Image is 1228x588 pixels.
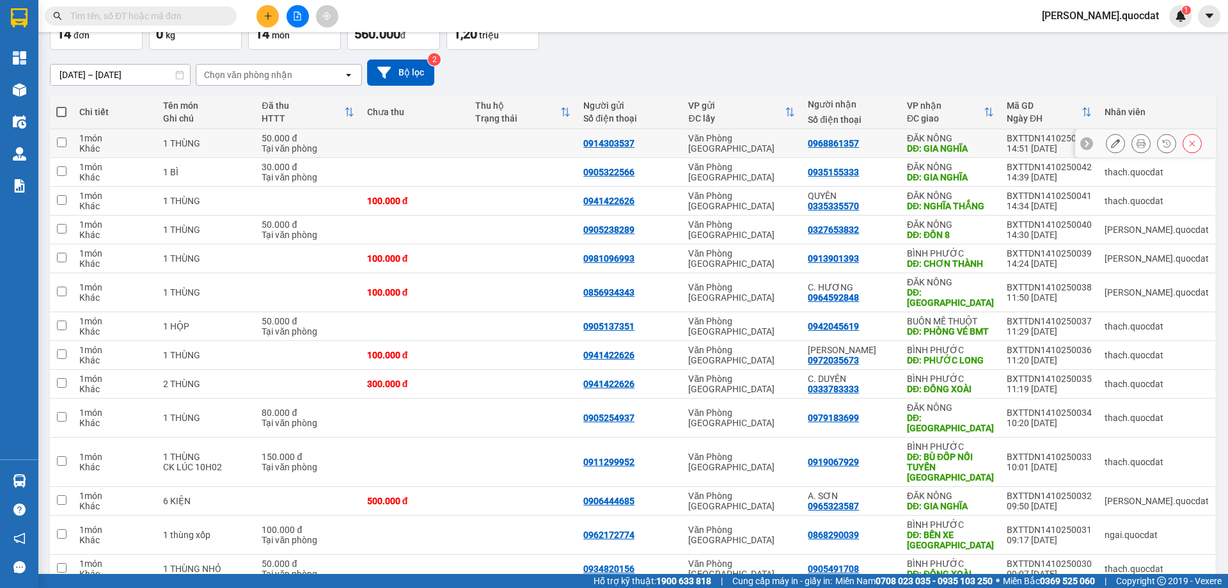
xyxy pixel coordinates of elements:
div: thach.quocdat [1105,457,1209,467]
div: 0919067929 [808,457,859,467]
span: 1 [1184,6,1188,15]
div: 1 món [79,282,150,292]
div: Mã GD [1007,100,1082,111]
div: 1 món [79,525,150,535]
div: BXTTDN1410250039 [1007,248,1092,258]
div: Tại văn phòng [262,535,354,545]
div: 6 KIỆN [163,496,249,506]
div: 1 món [79,408,150,418]
div: 11:20 [DATE] [1007,355,1092,365]
div: BXTTDN1410250034 [1007,408,1092,418]
div: ĐĂK NÔNG [907,219,994,230]
img: logo-vxr [11,8,28,28]
div: 1 món [79,133,150,143]
div: DĐ: GIA NGHĨA [907,143,994,154]
div: 1 THÙNG NHỎ [163,564,249,574]
span: 14 [57,26,71,42]
div: Tại văn phòng [262,230,354,240]
div: 2 THÙNG [163,379,249,389]
span: Cung cấp máy in - giấy in: [732,574,832,588]
div: Khác [79,501,150,511]
div: 0333783333 [808,384,859,394]
div: 0327653832 [808,225,859,235]
div: 0964592848 [808,292,859,303]
div: 14:30 [DATE] [1007,230,1092,240]
img: warehouse-icon [13,115,26,129]
div: 11:19 [DATE] [1007,384,1092,394]
div: 1 THÙNG [163,196,249,206]
div: 10:01 [DATE] [1007,462,1092,472]
div: BXTTDN1410250033 [1007,452,1092,462]
div: BÌNH PHƯỚC [907,374,994,384]
div: 09:17 [DATE] [1007,535,1092,545]
div: HTTT [262,113,343,123]
div: ĐĂK NÔNG [907,162,994,172]
div: Ngày ĐH [1007,113,1082,123]
button: file-add [287,5,309,28]
div: thach.quocdat [1105,413,1209,423]
input: Select a date range. [51,65,190,85]
div: 50.000 đ [262,133,354,143]
div: BÌNH PHƯỚC [907,345,994,355]
div: 300.000 đ [367,379,462,389]
div: simon.quocdat [1105,225,1209,235]
div: DĐ: KIẾN ĐỨC [907,287,994,308]
th: Toggle SortBy [1000,95,1098,129]
div: 1 THÙNG [163,138,249,148]
div: Thu hộ [475,100,560,111]
th: Toggle SortBy [901,95,1000,129]
img: warehouse-icon [13,83,26,97]
div: Văn Phòng [GEOGRAPHIC_DATA] [688,133,795,154]
div: 1 món [79,491,150,501]
div: Văn Phòng [GEOGRAPHIC_DATA] [688,452,795,472]
div: DĐ: GIA NGHĨA [907,172,994,182]
div: DĐ: NGHĨA THẮNG [907,201,994,211]
div: 0962172774 [583,530,634,540]
div: Tại văn phòng [262,462,354,472]
strong: 1900 633 818 [656,576,711,586]
input: Tìm tên, số ĐT hoặc mã đơn [70,9,221,23]
div: Khác [79,355,150,365]
div: Khác [79,201,150,211]
div: 100.000 đ [367,196,462,206]
div: Trạng thái [475,113,560,123]
div: Văn Phòng [GEOGRAPHIC_DATA] [688,491,795,511]
div: 14:34 [DATE] [1007,201,1092,211]
div: BXTTDN1410250035 [1007,374,1092,384]
span: [PERSON_NAME].quocdat [1032,8,1169,24]
th: Toggle SortBy [255,95,360,129]
div: 100.000 đ [367,287,462,298]
div: 100.000 đ [367,253,462,264]
div: BXTTDN1410250042 [1007,162,1092,172]
div: 1 THÙNG [163,287,249,298]
div: 1 món [79,219,150,230]
div: BXTTDN1410250040 [1007,219,1092,230]
button: aim [316,5,338,28]
div: 0905254937 [583,413,634,423]
div: DĐ: BẾN XE TRƯỜNG HẢI [907,530,994,550]
div: 0981096993 [583,253,634,264]
div: C. HƯƠNG [808,282,894,292]
div: 0911299952 [583,457,634,467]
div: Khác [79,292,150,303]
span: Miền Nam [835,574,993,588]
div: thach.quocdat [1105,379,1209,389]
div: simon.quocdat [1105,253,1209,264]
span: đ [400,30,405,40]
div: VP gửi [688,100,785,111]
svg: open [343,70,354,80]
div: thach.quocdat [1105,350,1209,360]
div: Khác [79,230,150,240]
div: BXTTDN1410250030 [1007,559,1092,569]
div: 500.000 đ [367,496,462,506]
div: Văn Phòng [GEOGRAPHIC_DATA] [688,374,795,394]
div: BÌNH PHƯỚC [907,520,994,530]
div: BXTTDN1410250041 [1007,191,1092,201]
div: Tại văn phòng [262,569,354,579]
div: simon.quocdat [1105,496,1209,506]
div: 1 BÌ [163,167,249,177]
div: 50.000 đ [262,559,354,569]
div: 0906444685 [583,496,634,506]
div: Số điện thoại [808,115,894,125]
div: 09:50 [DATE] [1007,501,1092,511]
